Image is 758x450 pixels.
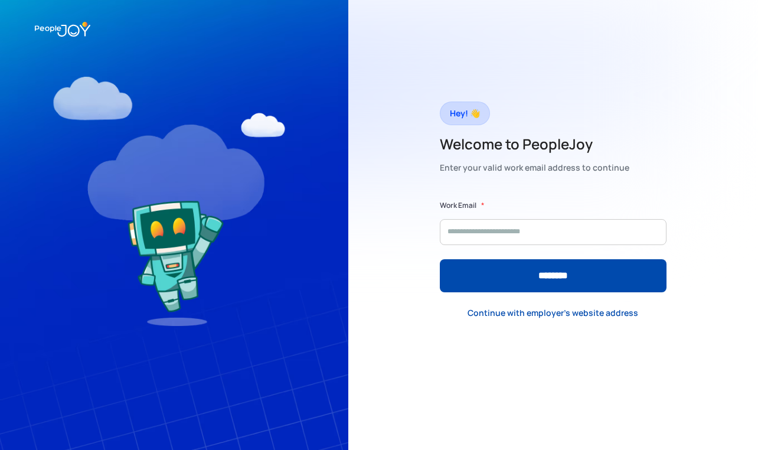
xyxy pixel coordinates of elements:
[440,200,476,211] label: Work Email
[440,200,666,292] form: Form
[450,105,480,122] div: Hey! 👋
[458,301,648,325] a: Continue with employer's website address
[468,307,638,319] div: Continue with employer's website address
[440,159,629,176] div: Enter your valid work email address to continue
[440,135,629,154] h2: Welcome to PeopleJoy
